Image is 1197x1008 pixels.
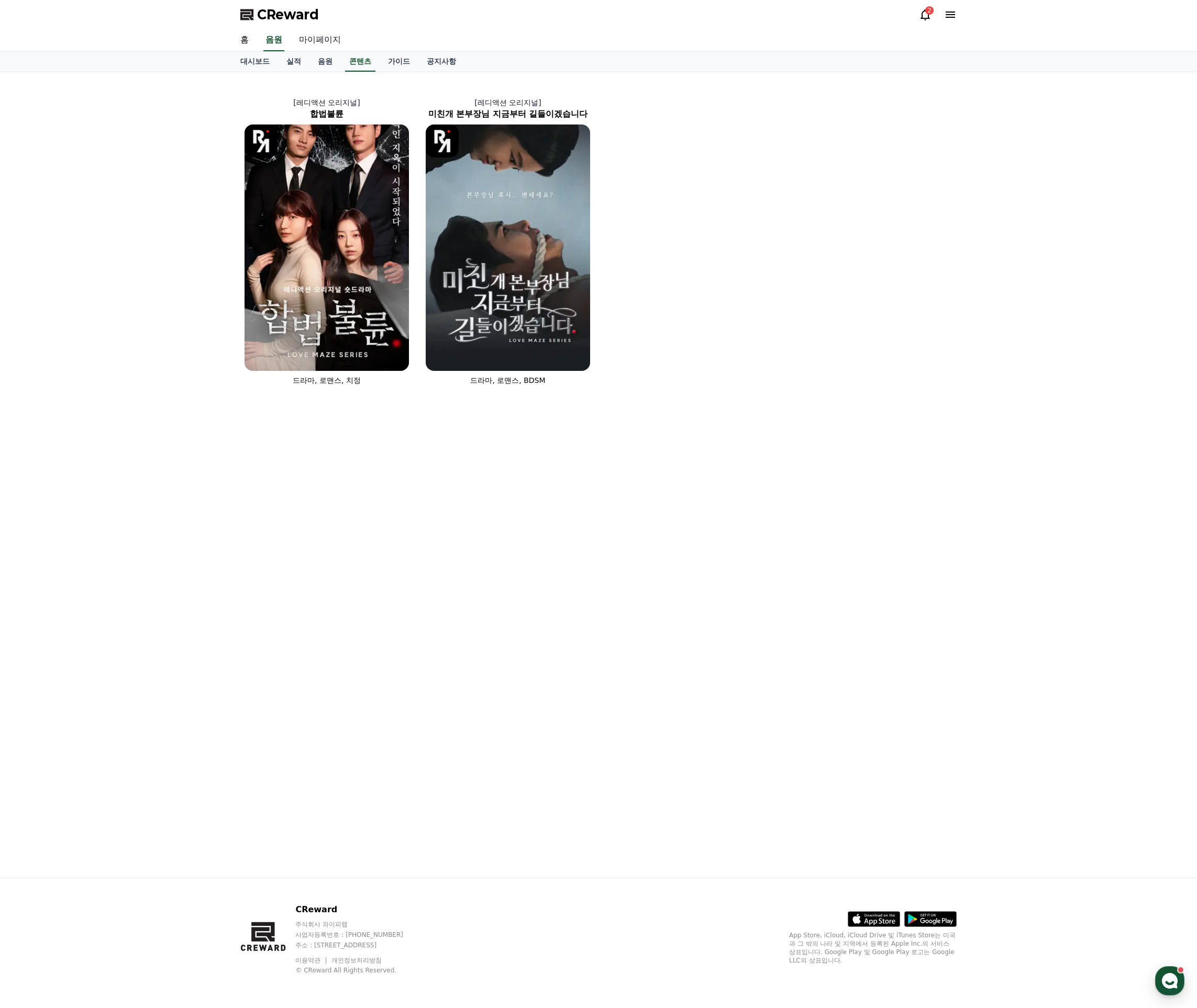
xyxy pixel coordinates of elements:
[418,52,464,72] a: 공지사항
[295,966,423,975] p: © CReward All Rights Reserved.
[232,52,278,72] a: 대시보드
[236,89,417,394] a: [레디액션 오리지널] 합법불륜 합법불륜 [object Object] Logo 드라마, 로맨스, 치정
[789,931,957,965] p: App Store, iCloud, iCloud Drive 및 iTunes Store는 미국과 그 밖의 나라 및 지역에서 등록된 Apple Inc.의 서비스 상표입니다. Goo...
[380,52,418,72] a: 가이드
[417,89,598,394] a: [레디액션 오리지널] 미친개 본부장님 지금부터 길들이겠습니다 미친개 본부장님 지금부터 길들이겠습니다 [object Object] Logo 드라마, 로맨스, BDSM
[345,52,375,72] a: 콘텐츠
[470,376,545,384] span: 드라마, 로맨스, BDSM
[245,124,409,371] img: 합법불륜
[3,332,69,358] a: 홈
[96,348,108,356] span: 대화
[295,957,328,964] a: 이용약관
[162,347,174,356] span: 설정
[919,8,932,21] a: 2
[331,957,382,964] a: 개인정보처리방침
[245,124,278,157] img: [object Object] Logo
[291,29,349,51] a: 마이페이지
[293,376,361,384] span: 드라마, 로맨스, 치정
[925,6,934,15] div: 2
[236,108,417,120] h2: 합법불륜
[417,108,598,120] h2: 미친개 본부장님 지금부터 길들이겠습니다
[69,332,135,358] a: 대화
[417,97,598,108] p: [레디액션 오리지널]
[257,6,319,23] span: CReward
[236,97,417,108] p: [레디액션 오리지널]
[426,124,590,371] img: 미친개 본부장님 지금부터 길들이겠습니다
[309,52,341,72] a: 음원
[295,941,423,949] p: 주소 : [STREET_ADDRESS]
[232,29,257,51] a: 홈
[240,6,319,23] a: CReward
[295,903,423,916] p: CReward
[278,52,309,72] a: 실적
[426,124,459,157] img: [object Object] Logo
[295,920,423,928] p: 주식회사 와이피랩
[263,29,284,51] a: 음원
[135,332,201,358] a: 설정
[295,931,423,939] p: 사업자등록번호 : [PHONE_NUMBER]
[33,347,39,356] span: 홈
